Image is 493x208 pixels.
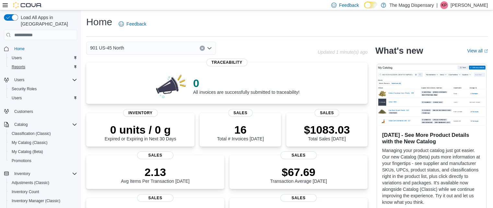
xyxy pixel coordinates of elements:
span: Users [12,95,22,101]
div: Key Pittman [440,1,448,9]
a: Users [9,94,24,102]
span: Customers [12,107,77,115]
span: Security Roles [12,86,37,92]
div: All invoices are successfully submitted to traceability! [193,77,299,95]
a: Inventory Count [9,188,42,196]
a: View allExternal link [467,48,488,53]
p: Updated 1 minute(s) ago [318,49,368,55]
div: Avg Items Per Transaction [DATE] [121,166,190,184]
a: Home [12,45,27,53]
button: My Catalog (Classic) [6,138,80,147]
p: [PERSON_NAME] [451,1,488,9]
button: Inventory Count [6,187,80,196]
button: Users [6,93,80,103]
button: My Catalog (Beta) [6,147,80,156]
button: Users [6,53,80,62]
span: Customers [14,109,33,114]
span: Sales [280,151,317,159]
button: Inventory [1,169,80,178]
span: Catalog [14,122,28,127]
span: Reports [12,64,25,70]
a: Adjustments (Classic) [9,179,52,187]
button: Promotions [6,156,80,165]
a: Reports [9,63,28,71]
span: Inventory [123,109,158,117]
span: Adjustments (Classic) [12,180,49,185]
button: Clear input [200,46,205,51]
button: Classification (Classic) [6,129,80,138]
a: Promotions [9,157,34,165]
span: Inventory Count [12,189,39,194]
span: Inventory Manager (Classic) [9,197,77,205]
button: Reports [6,62,80,71]
p: The Magg Dispensary [389,1,434,9]
span: Home [12,45,77,53]
p: $67.69 [270,166,327,179]
a: Inventory Manager (Classic) [9,197,63,205]
span: Promotions [12,158,31,163]
div: Transaction Average [DATE] [270,166,327,184]
button: Open list of options [207,46,212,51]
button: Home [1,44,80,53]
a: Users [9,54,24,62]
p: 16 [217,123,264,136]
span: Home [14,46,25,51]
span: My Catalog (Beta) [9,148,77,156]
span: Inventory Manager (Classic) [12,198,60,203]
button: Users [1,75,80,84]
span: Classification (Classic) [12,131,51,136]
span: 901 US-45 North [90,44,124,52]
button: Inventory [12,170,33,178]
a: My Catalog (Classic) [9,139,50,147]
span: Feedback [126,21,146,27]
svg: External link [484,49,488,53]
p: 0 [193,77,299,90]
span: Classification (Classic) [9,130,77,137]
h1: Home [86,16,112,28]
span: Load All Apps in [GEOGRAPHIC_DATA] [18,14,77,27]
span: Sales [137,151,173,159]
span: Users [12,76,77,84]
span: Traceability [206,59,247,66]
a: Classification (Classic) [9,130,53,137]
button: Users [12,76,27,84]
p: | [436,1,438,9]
span: Reports [9,63,77,71]
h2: What's new [375,46,423,56]
a: Feedback [116,17,149,30]
button: Customers [1,106,80,116]
button: Adjustments (Classic) [6,178,80,187]
span: Users [9,54,77,62]
span: My Catalog (Classic) [9,139,77,147]
span: Sales [228,109,252,117]
span: Inventory [12,170,77,178]
input: Dark Mode [364,2,378,8]
span: Sales [280,194,317,202]
a: Security Roles [9,85,39,93]
p: $1083.03 [304,123,350,136]
a: My Catalog (Beta) [9,148,46,156]
span: Users [9,94,77,102]
button: Security Roles [6,84,80,93]
a: Customers [12,108,36,115]
div: Total Sales [DATE] [304,123,350,141]
p: 0 units / 0 g [105,123,176,136]
div: Expired or Expiring in Next 30 Days [105,123,176,141]
span: Adjustments (Classic) [9,179,77,187]
span: Sales [315,109,339,117]
div: Total # Invoices [DATE] [217,123,264,141]
button: Inventory Manager (Classic) [6,196,80,205]
span: Users [12,55,22,60]
img: Cova [13,2,42,8]
span: KP [441,1,447,9]
button: Catalog [1,120,80,129]
button: Catalog [12,121,30,128]
span: Security Roles [9,85,77,93]
img: 0 [154,73,188,99]
h3: [DATE] - See More Product Details with the New Catalog [382,132,481,145]
span: My Catalog (Classic) [12,140,48,145]
span: Feedback [339,2,359,8]
span: Inventory Count [9,188,77,196]
span: Inventory [14,171,30,176]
